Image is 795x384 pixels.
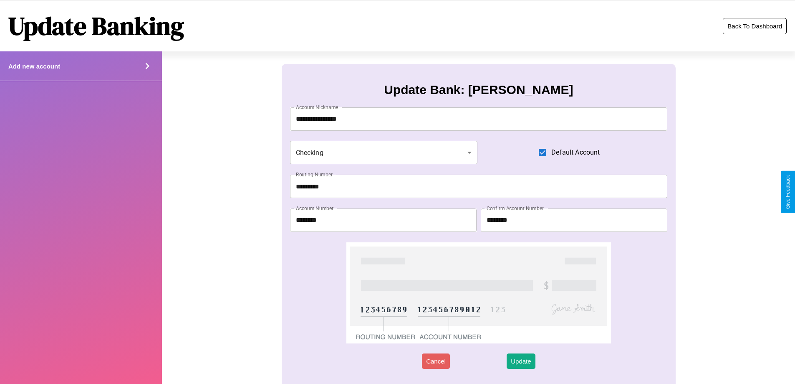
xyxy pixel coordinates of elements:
[507,353,535,369] button: Update
[8,63,60,70] h4: Add new account
[346,242,611,343] img: check
[422,353,450,369] button: Cancel
[551,147,600,158] span: Default Account
[723,18,787,34] button: Back To Dashboard
[296,171,333,178] label: Routing Number
[290,141,478,164] div: Checking
[785,175,791,209] div: Give Feedback
[296,104,338,111] label: Account Nickname
[384,83,573,97] h3: Update Bank: [PERSON_NAME]
[296,205,333,212] label: Account Number
[8,9,184,43] h1: Update Banking
[487,205,544,212] label: Confirm Account Number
